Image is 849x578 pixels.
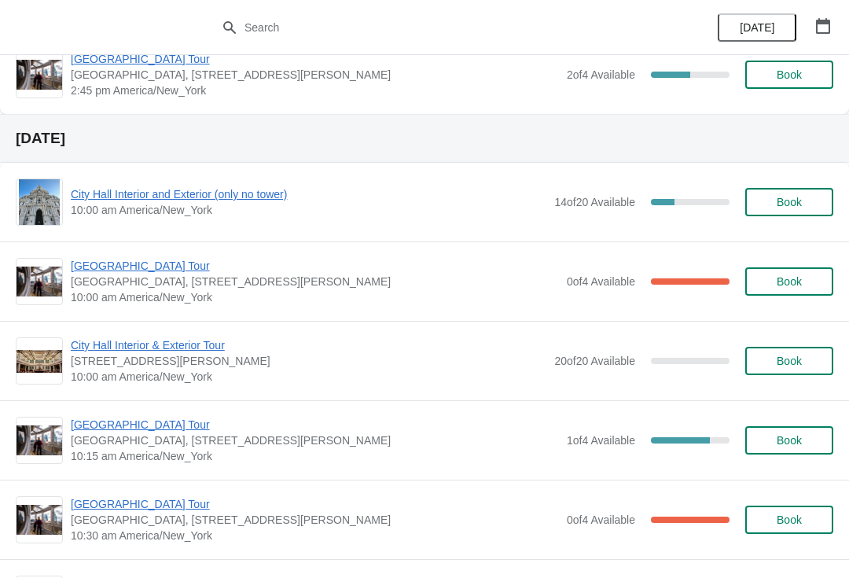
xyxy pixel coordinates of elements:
[745,267,833,296] button: Book
[71,448,559,464] span: 10:15 am America/New_York
[71,512,559,528] span: [GEOGRAPHIC_DATA], [STREET_ADDRESS][PERSON_NAME]
[777,275,802,288] span: Book
[71,289,559,305] span: 10:00 am America/New_York
[17,505,62,536] img: City Hall Tower Tour | City Hall Visitor Center, 1400 John F Kennedy Boulevard Suite 121, Philade...
[745,61,833,89] button: Book
[745,347,833,375] button: Book
[567,514,635,526] span: 0 of 4 Available
[17,60,62,90] img: City Hall Tower Tour | City Hall Visitor Center, 1400 John F Kennedy Boulevard Suite 121, Philade...
[71,433,559,448] span: [GEOGRAPHIC_DATA], [STREET_ADDRESS][PERSON_NAME]
[71,51,559,67] span: [GEOGRAPHIC_DATA] Tour
[554,196,635,208] span: 14 of 20 Available
[567,434,635,447] span: 1 of 4 Available
[567,68,635,81] span: 2 of 4 Available
[777,355,802,367] span: Book
[71,353,546,369] span: [STREET_ADDRESS][PERSON_NAME]
[71,83,559,98] span: 2:45 pm America/New_York
[777,68,802,81] span: Book
[71,274,559,289] span: [GEOGRAPHIC_DATA], [STREET_ADDRESS][PERSON_NAME]
[745,506,833,534] button: Book
[567,275,635,288] span: 0 of 4 Available
[17,425,62,456] img: City Hall Tower Tour | City Hall Visitor Center, 1400 John F Kennedy Boulevard Suite 121, Philade...
[554,355,635,367] span: 20 of 20 Available
[718,13,796,42] button: [DATE]
[71,528,559,543] span: 10:30 am America/New_York
[71,417,559,433] span: [GEOGRAPHIC_DATA] Tour
[71,202,546,218] span: 10:00 am America/New_York
[745,188,833,216] button: Book
[71,496,559,512] span: [GEOGRAPHIC_DATA] Tour
[71,258,559,274] span: [GEOGRAPHIC_DATA] Tour
[244,13,637,42] input: Search
[71,186,546,202] span: City Hall Interior and Exterior (only no tower)
[17,267,62,297] img: City Hall Tower Tour | City Hall Visitor Center, 1400 John F Kennedy Boulevard Suite 121, Philade...
[71,337,546,353] span: City Hall Interior & Exterior Tour
[777,434,802,447] span: Book
[16,131,833,146] h2: [DATE]
[71,67,559,83] span: [GEOGRAPHIC_DATA], [STREET_ADDRESS][PERSON_NAME]
[745,426,833,455] button: Book
[17,350,62,373] img: City Hall Interior & Exterior Tour | 1400 John F Kennedy Boulevard, Suite 121, Philadelphia, PA, ...
[777,514,802,526] span: Book
[71,369,546,385] span: 10:00 am America/New_York
[19,179,61,225] img: City Hall Interior and Exterior (only no tower) | | 10:00 am America/New_York
[777,196,802,208] span: Book
[740,21,774,34] span: [DATE]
